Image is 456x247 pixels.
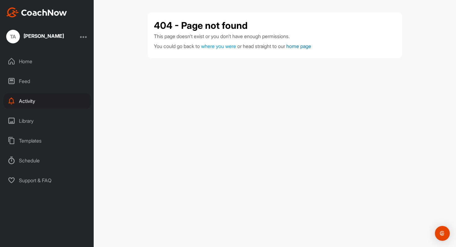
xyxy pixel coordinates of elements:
div: [PERSON_NAME] [24,33,64,38]
div: Open Intercom Messenger [435,226,450,241]
div: Home [3,54,91,69]
img: CoachNow [6,7,67,17]
p: This page doesn't exist or you don't have enough permissions. [154,33,396,40]
div: Library [3,113,91,129]
h1: 404 - Page not found [154,19,248,33]
div: Schedule [3,153,91,168]
div: Feed [3,73,91,89]
span: where you were [201,43,236,49]
a: home page [286,43,311,49]
p: You could go back to or head straight to our [154,42,396,50]
div: TA [6,30,20,43]
div: Activity [3,93,91,109]
div: Templates [3,133,91,148]
div: Support & FAQ [3,173,91,188]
